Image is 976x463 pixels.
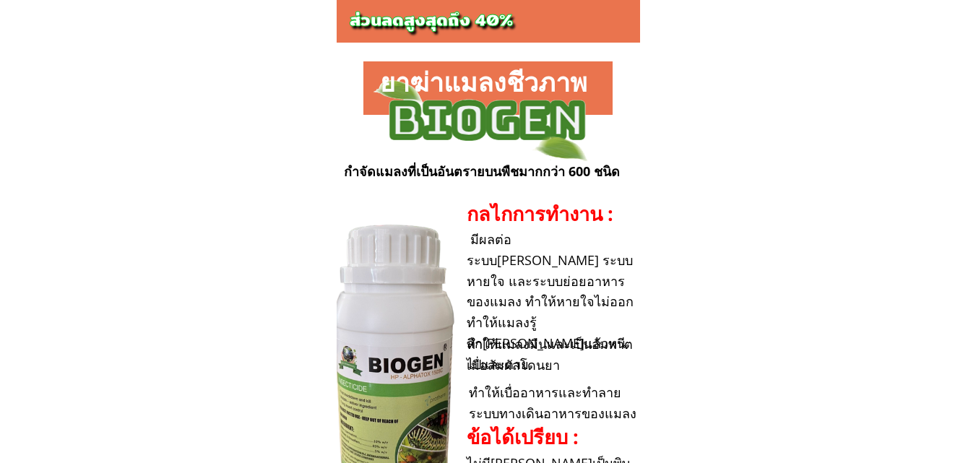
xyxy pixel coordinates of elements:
[467,198,620,229] h3: กลไกการทำงาน :
[350,6,544,34] h3: ส่วนลดสูงสุดถึง 40%
[467,335,633,373] span: ทำให้แมลงมืนและเป็นอัมพาตเมื่อสัมผัสโดนยา
[380,61,621,103] h3: ยาฆ่าแมลงชีวภาพ
[344,161,633,182] h3: กำจัดแมลงที่เป็นอันตรายบนพืชมากกว่า 600 ชนิด
[467,421,620,452] h3: ข้อได้เปรียบ :
[467,230,634,373] span: มีผลต่อระบบ[PERSON_NAME] ระบบหายใจ และระบบย่อยอาหารของแมลง ทำให้หายใจไม่ออก ทำให้แมลงรู้สืก[PERSO...
[469,384,636,422] span: ทำให้เบื่ออาหารและทำลายระบบทางเดินอาหารของแมลง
